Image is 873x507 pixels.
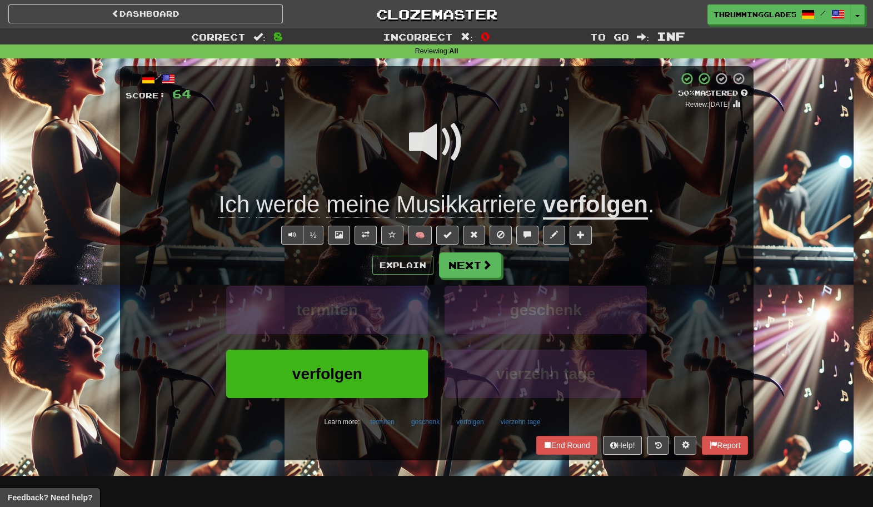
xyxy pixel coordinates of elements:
a: Dashboard [8,4,283,23]
button: Help! [603,436,642,455]
button: Favorite sentence (alt+f) [381,226,403,245]
button: Show image (alt+x) [328,226,350,245]
button: termiten [226,286,428,334]
span: Correct [191,31,246,42]
button: verfolgen [226,350,428,398]
span: : [637,32,649,42]
button: Round history (alt+y) [647,436,669,455]
button: verfolgen [450,414,490,430]
div: Text-to-speech controls [279,226,324,245]
u: verfolgen [543,191,648,220]
span: vierzehn tage [496,365,596,382]
span: 0 [481,29,490,43]
span: geschenk [510,301,582,319]
span: termiten [297,301,358,319]
span: : [461,32,473,42]
button: Toggle translation (alt+t) [355,226,377,245]
div: Mastered [678,88,748,98]
button: geschenk [405,414,446,430]
span: meine [326,191,390,218]
button: Play sentence audio (ctl+space) [281,226,303,245]
span: 64 [172,87,191,101]
button: Explain [372,256,433,275]
button: Next [439,252,501,278]
button: Add to collection (alt+a) [570,226,592,245]
small: Learn more: [324,418,360,426]
span: Ich [218,191,250,218]
span: 8 [273,29,283,43]
span: Open feedback widget [8,492,92,503]
span: . [648,191,655,217]
button: ½ [303,226,324,245]
button: Reset to 0% Mastered (alt+r) [463,226,485,245]
span: : [253,32,266,42]
a: Clozemaster [300,4,574,24]
button: Edit sentence (alt+d) [543,226,565,245]
div: / [126,72,191,86]
button: Report [702,436,747,455]
small: Review: [DATE] [685,101,730,108]
button: vierzehn tage [445,350,646,398]
button: Discuss sentence (alt+u) [516,226,538,245]
button: Set this sentence to 100% Mastered (alt+m) [436,226,458,245]
button: End Round [536,436,597,455]
button: termiten [364,414,400,430]
span: / [820,9,826,17]
span: verfolgen [292,365,362,382]
button: vierzehn tage [495,414,547,430]
span: ThrummingGlade572 [714,9,796,19]
span: Inf [657,29,685,43]
span: Musikkarriere [396,191,536,218]
span: Incorrect [383,31,453,42]
button: Ignore sentence (alt+i) [490,226,512,245]
span: werde [256,191,320,218]
span: To go [590,31,629,42]
button: geschenk [445,286,646,334]
a: ThrummingGlade572 / [707,4,851,24]
span: Score: [126,91,166,100]
button: 🧠 [408,226,432,245]
strong: All [449,47,458,55]
span: 50 % [678,88,695,97]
